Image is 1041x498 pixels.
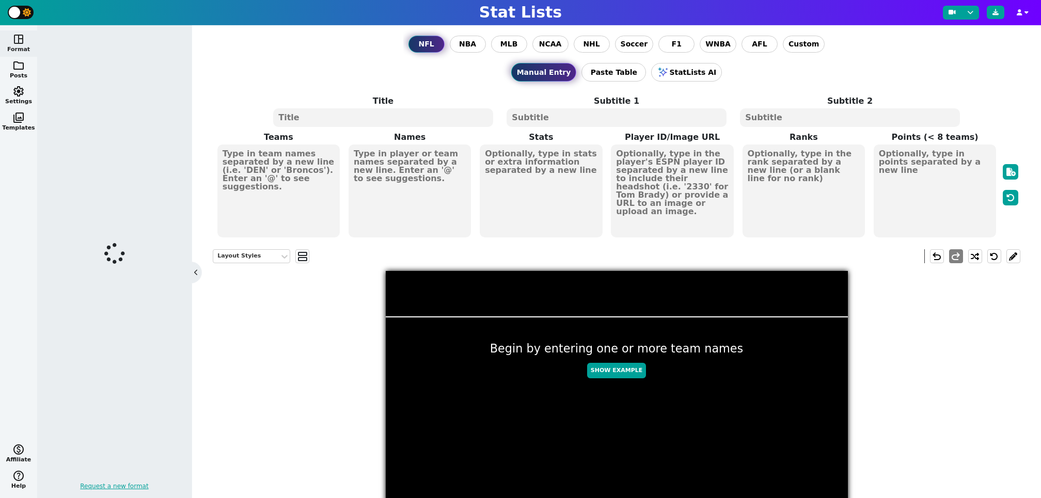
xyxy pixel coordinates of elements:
[950,250,962,263] span: redo
[12,443,25,456] span: monetization_on
[12,85,25,98] span: settings
[738,131,869,143] label: Ranks
[930,250,943,263] span: undo
[12,470,25,482] span: help
[949,249,963,263] button: redo
[930,249,944,263] button: undo
[511,63,577,82] button: Manual Entry
[869,131,1000,143] label: Points (< 8 teams)
[672,39,682,50] span: F1
[266,95,500,107] label: Title
[386,340,848,383] div: Begin by entering one or more team names
[479,3,562,22] h1: Stat Lists
[500,95,733,107] label: Subtitle 1
[539,39,562,50] span: NCAA
[607,131,738,143] label: Player ID/Image URL
[12,111,25,124] span: photo_library
[344,131,476,143] label: Names
[418,39,434,50] span: NFL
[500,39,518,50] span: MLB
[733,95,967,107] label: Subtitle 2
[12,33,25,45] span: space_dashboard
[581,63,646,82] button: Paste Table
[217,252,275,261] div: Layout Styles
[752,39,767,50] span: AFL
[42,476,186,496] a: Request a new format
[621,39,648,50] span: Soccer
[651,63,722,82] button: StatLists AI
[583,39,600,50] span: NHL
[788,39,819,50] span: Custom
[705,39,731,50] span: WNBA
[476,131,607,143] label: Stats
[459,39,476,50] span: NBA
[12,59,25,72] span: folder
[587,363,646,379] button: Show Example
[213,131,344,143] label: Teams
